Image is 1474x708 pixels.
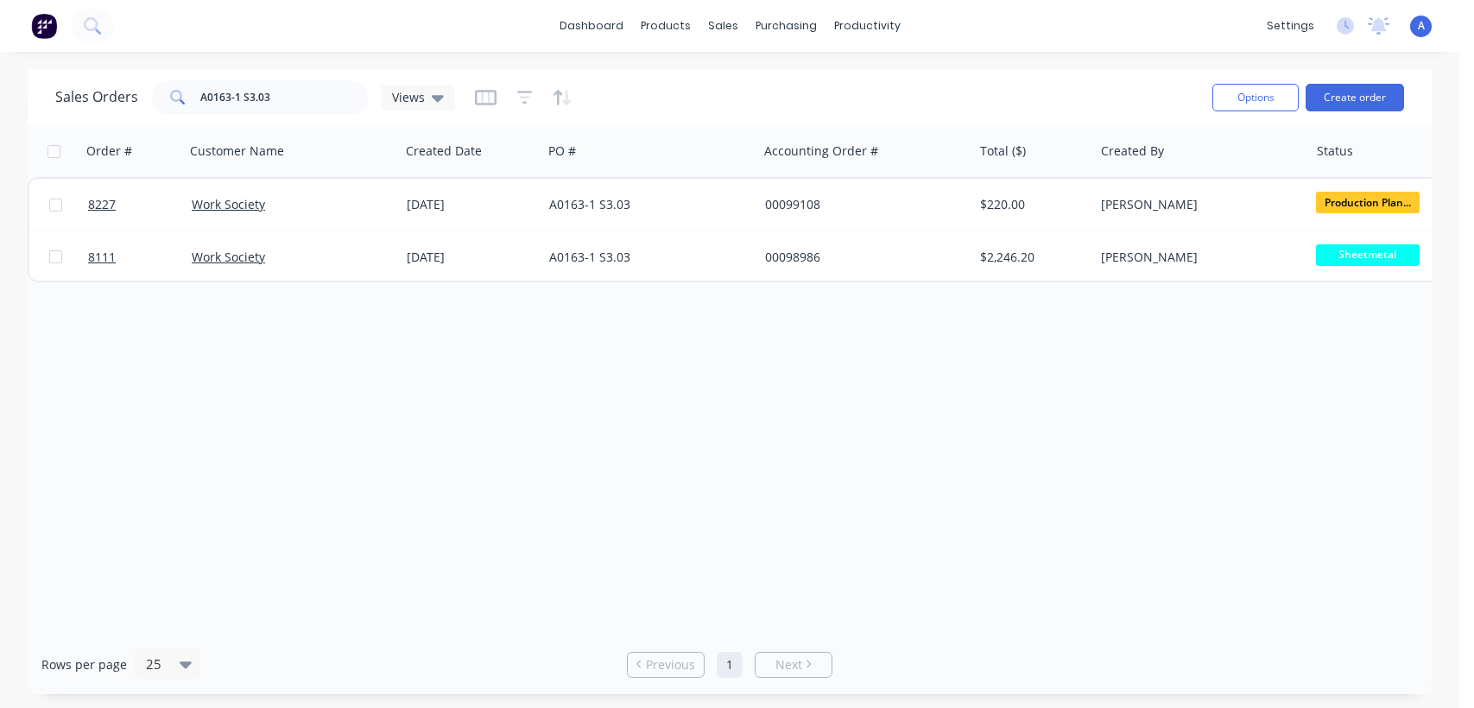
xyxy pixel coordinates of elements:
div: Accounting Order # [764,142,878,160]
h1: Sales Orders [55,89,138,105]
div: A0163-1 S3.03 [549,249,741,266]
div: Status [1317,142,1353,160]
input: Search... [200,80,369,115]
div: 00098986 [765,249,957,266]
div: PO # [548,142,576,160]
div: Created By [1101,142,1164,160]
div: sales [699,13,747,39]
span: Views [392,88,425,106]
a: 8111 [88,231,192,283]
div: productivity [826,13,909,39]
span: A [1418,18,1425,34]
a: Work Society [192,196,265,212]
button: Create order [1306,84,1404,111]
a: Work Society [192,249,265,265]
div: Created Date [406,142,482,160]
div: [DATE] [407,249,535,266]
div: Order # [86,142,132,160]
div: [PERSON_NAME] [1101,249,1293,266]
a: Next page [756,656,832,673]
a: 8227 [88,179,192,231]
div: [PERSON_NAME] [1101,196,1293,213]
span: 8227 [88,196,116,213]
a: Previous page [628,656,704,673]
div: [DATE] [407,196,535,213]
span: Sheetmetal [1316,244,1420,266]
img: Factory [31,13,57,39]
div: settings [1258,13,1323,39]
button: Options [1212,84,1299,111]
span: Next [775,656,802,673]
a: Page 1 is your current page [717,652,743,678]
a: dashboard [551,13,632,39]
span: Production Plan... [1316,192,1420,213]
div: A0163-1 S3.03 [549,196,741,213]
div: Customer Name [190,142,284,160]
span: Previous [646,656,695,673]
div: 00099108 [765,196,957,213]
div: purchasing [747,13,826,39]
div: $220.00 [980,196,1081,213]
span: 8111 [88,249,116,266]
div: $2,246.20 [980,249,1081,266]
div: products [632,13,699,39]
span: Rows per page [41,656,127,673]
ul: Pagination [620,652,839,678]
div: Total ($) [980,142,1026,160]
